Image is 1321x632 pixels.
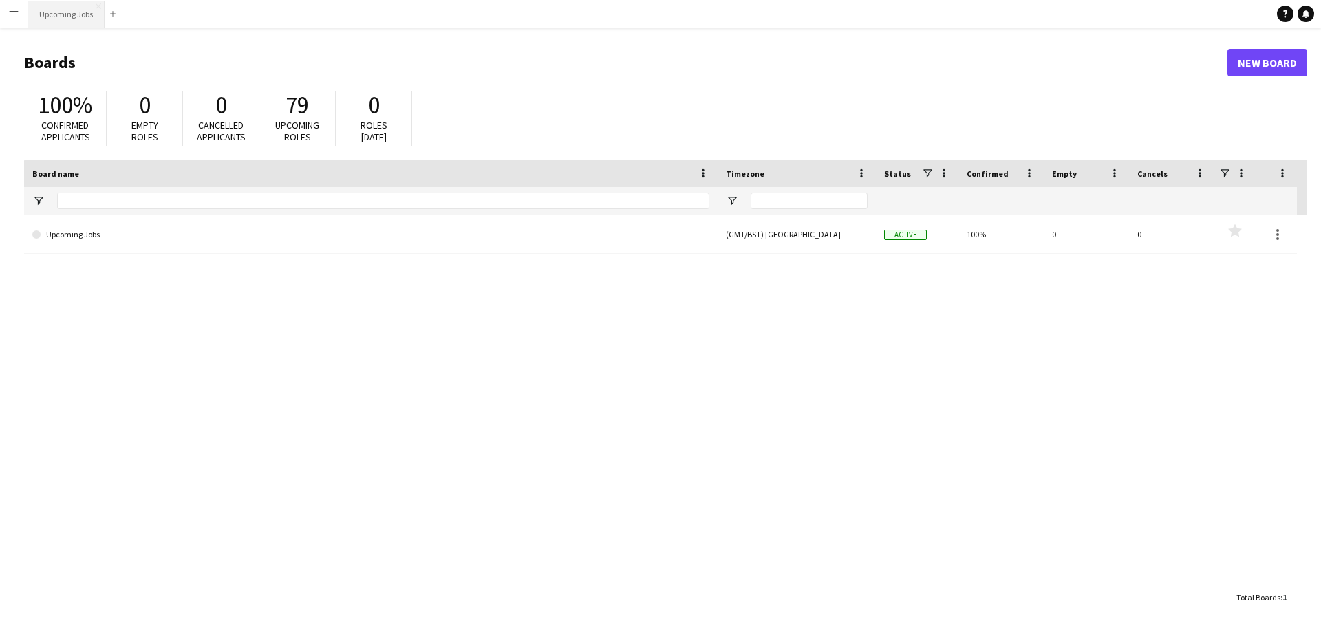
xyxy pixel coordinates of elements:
span: Active [884,230,927,240]
div: : [1236,584,1287,611]
h1: Boards [24,52,1227,73]
span: Upcoming roles [275,119,319,143]
span: 0 [368,90,380,120]
span: 79 [286,90,309,120]
span: 0 [215,90,227,120]
span: Status [884,168,911,179]
button: Open Filter Menu [32,195,45,207]
span: Total Boards [1236,592,1280,602]
button: Open Filter Menu [726,195,738,207]
span: Confirmed applicants [41,119,90,143]
span: 0 [139,90,151,120]
div: 0 [1129,215,1214,253]
span: 100% [38,90,92,120]
span: Timezone [726,168,764,179]
span: Empty [1052,168,1077,179]
span: Board name [32,168,79,179]
span: Cancels [1137,168,1168,179]
input: Board name Filter Input [57,193,709,209]
a: Upcoming Jobs [32,215,709,254]
div: 100% [958,215,1044,253]
span: 1 [1282,592,1287,602]
span: Roles [DATE] [361,119,387,143]
a: New Board [1227,49,1307,76]
button: Upcoming Jobs [28,1,105,28]
div: (GMT/BST) [GEOGRAPHIC_DATA] [718,215,876,253]
span: Confirmed [967,168,1009,179]
input: Timezone Filter Input [751,193,868,209]
span: Cancelled applicants [197,119,246,143]
div: 0 [1044,215,1129,253]
span: Empty roles [131,119,158,143]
